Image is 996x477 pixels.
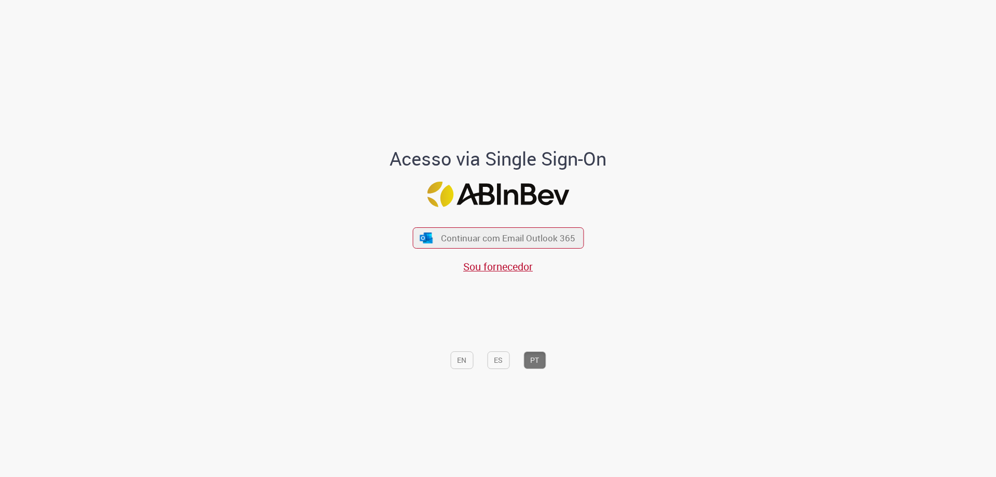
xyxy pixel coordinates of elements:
a: Sou fornecedor [463,260,533,274]
button: PT [523,351,546,369]
button: EN [450,351,473,369]
img: Logo ABInBev [427,182,569,207]
button: ícone Azure/Microsoft 360 Continuar com Email Outlook 365 [412,227,584,249]
h1: Acesso via Single Sign-On [354,148,642,169]
img: ícone Azure/Microsoft 360 [419,233,434,243]
span: Continuar com Email Outlook 365 [441,232,575,244]
button: ES [487,351,509,369]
